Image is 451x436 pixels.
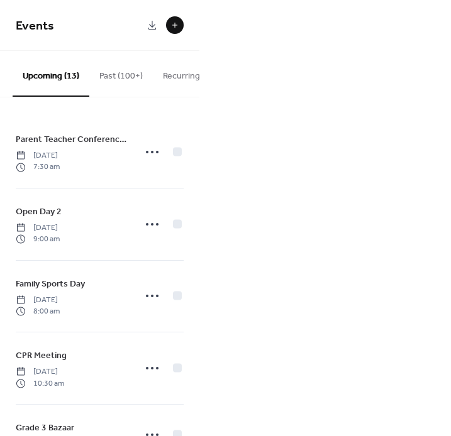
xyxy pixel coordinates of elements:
[16,305,60,317] span: 8:00 am
[89,51,153,95] button: Past (100+)
[16,349,67,362] span: CPR Meeting
[16,133,127,146] span: Parent Teacher Conference Q1
[16,420,74,435] a: Grade 3 Bazaar
[16,294,60,305] span: [DATE]
[16,132,127,146] a: Parent Teacher Conference Q1
[16,277,85,290] span: Family Sports Day
[16,276,85,291] a: Family Sports Day
[153,51,210,95] button: Recurring
[16,348,67,362] a: CPR Meeting
[16,205,62,218] span: Open Day 2
[16,14,54,38] span: Events
[16,222,60,233] span: [DATE]
[16,422,74,435] span: Grade 3 Bazaar
[16,234,60,245] span: 9:00 am
[16,150,60,161] span: [DATE]
[16,161,60,173] span: 7:30 am
[13,51,89,97] button: Upcoming (13)
[16,378,64,389] span: 10:30 am
[16,204,62,219] a: Open Day 2
[16,366,64,378] span: [DATE]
